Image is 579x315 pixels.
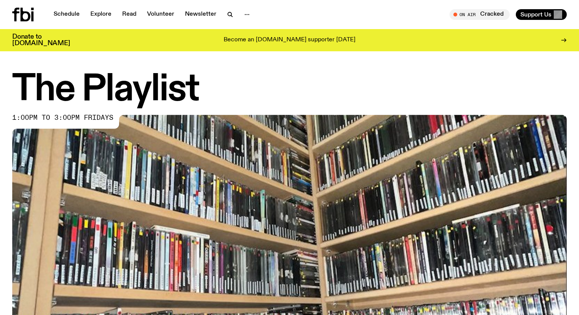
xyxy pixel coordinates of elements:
[12,115,113,121] span: 1:00pm to 3:00pm fridays
[224,37,355,44] p: Become an [DOMAIN_NAME] supporter [DATE]
[142,9,179,20] a: Volunteer
[450,9,510,20] button: On AirCracked
[180,9,221,20] a: Newsletter
[12,34,70,47] h3: Donate to [DOMAIN_NAME]
[118,9,141,20] a: Read
[12,73,567,107] h1: The Playlist
[86,9,116,20] a: Explore
[49,9,84,20] a: Schedule
[516,9,567,20] button: Support Us
[520,11,551,18] span: Support Us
